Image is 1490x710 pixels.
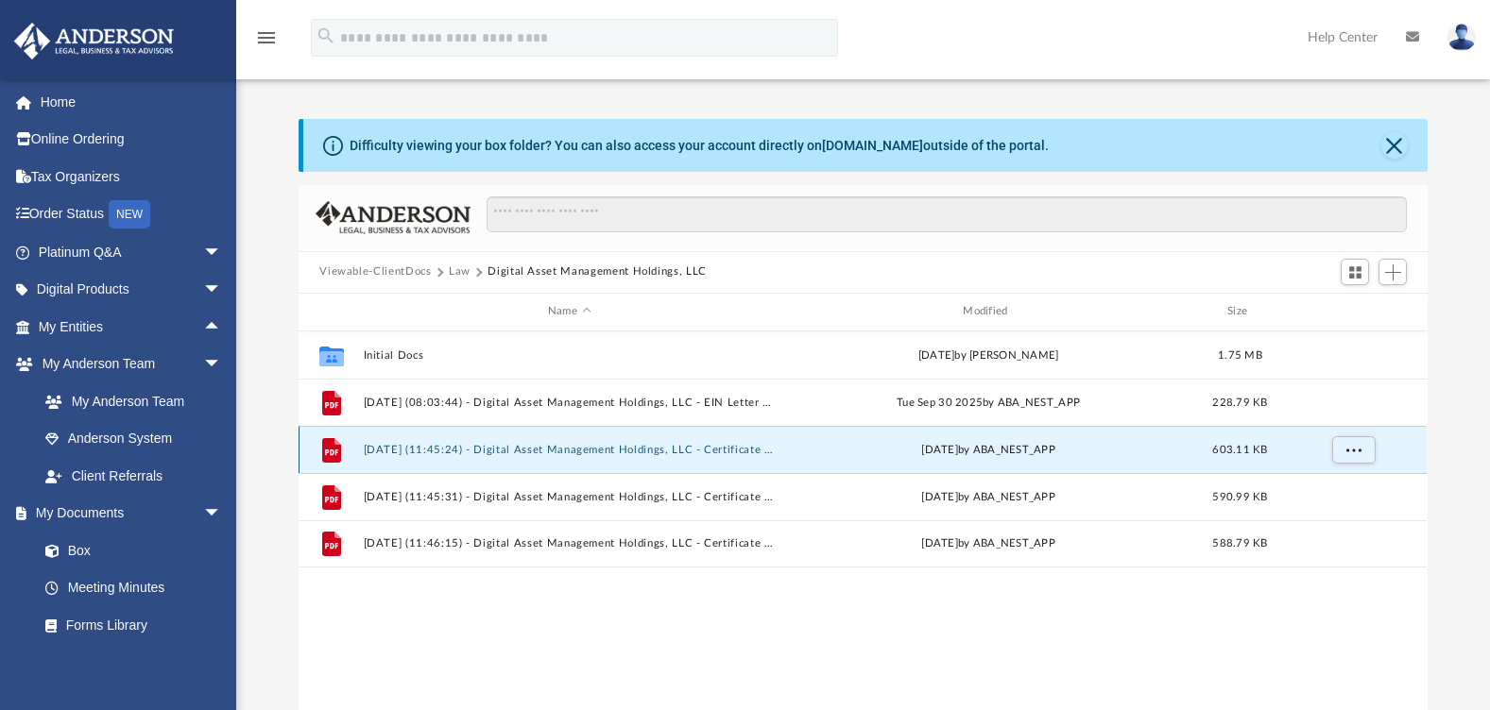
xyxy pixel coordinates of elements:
[13,495,241,532] a: My Documentsarrow_drop_down
[13,308,250,346] a: My Entitiesarrow_drop_up
[783,535,1194,552] div: [DATE] by ABA_NEST_APP
[13,346,241,383] a: My Anderson Teamarrow_drop_down
[1218,349,1262,360] span: 1.75 MB
[1213,491,1268,501] span: 590.99 KB
[9,23,180,59] img: Anderson Advisors Platinum Portal
[350,136,1049,156] div: Difficulty viewing your box folder? You can also access your account directly on outside of the p...
[1332,435,1376,464] button: More options
[26,382,231,420] a: My Anderson Team
[316,25,336,46] i: search
[13,121,250,159] a: Online Ordering
[26,457,241,495] a: Client Referrals
[1447,24,1476,51] img: User Pic
[26,606,231,644] a: Forms Library
[449,263,471,280] button: Law
[1213,397,1268,407] span: 228.79 KB
[1213,444,1268,454] span: 603.11 KB
[1379,259,1407,285] button: Add
[1381,132,1408,159] button: Close
[26,644,241,682] a: Notarize
[488,263,707,280] button: Digital Asset Management Holdings, LLC
[783,441,1194,458] div: [DATE] by ABA_NEST_APP
[364,349,775,362] button: Initial Docs
[1287,303,1419,320] div: id
[13,233,250,271] a: Platinum Q&Aarrow_drop_down
[26,569,241,607] a: Meeting Minutes
[822,138,923,153] a: [DOMAIN_NAME]
[203,271,241,310] span: arrow_drop_down
[13,195,250,234] a: Order StatusNEW
[26,532,231,569] a: Box
[783,347,1194,363] div: [DATE] by [PERSON_NAME]
[363,303,775,320] div: Name
[319,263,431,280] button: Viewable-ClientDocs
[203,495,241,533] span: arrow_drop_down
[13,158,250,195] a: Tax Organizers
[255,26,278,49] i: menu
[782,303,1194,320] div: Modified
[307,303,354,320] div: id
[487,196,1407,232] input: Search files and folders
[364,491,775,503] button: [DATE] (11:45:31) - Digital Asset Management Holdings, LLC - Certificate Received.pdf
[13,271,250,309] a: Digital Productsarrow_drop_down
[203,233,241,272] span: arrow_drop_down
[364,397,775,409] button: [DATE] (08:03:44) - Digital Asset Management Holdings, LLC - EIN Letter from IRS.pdf
[255,36,278,49] a: menu
[109,200,150,228] div: NEW
[783,488,1194,505] div: [DATE] by ABA_NEST_APP
[1341,259,1369,285] button: Switch to Grid View
[13,83,250,121] a: Home
[783,394,1194,411] div: Tue Sep 30 2025 by ABA_NEST_APP
[1203,303,1278,320] div: Size
[203,346,241,384] span: arrow_drop_down
[1213,538,1268,549] span: 588.79 KB
[364,537,775,549] button: [DATE] (11:46:15) - Digital Asset Management Holdings, LLC - Certificate Received.pdf
[26,420,241,458] a: Anderson System
[203,308,241,347] span: arrow_drop_up
[364,444,775,456] button: [DATE] (11:45:24) - Digital Asset Management Holdings, LLC - Certificate Received.pdf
